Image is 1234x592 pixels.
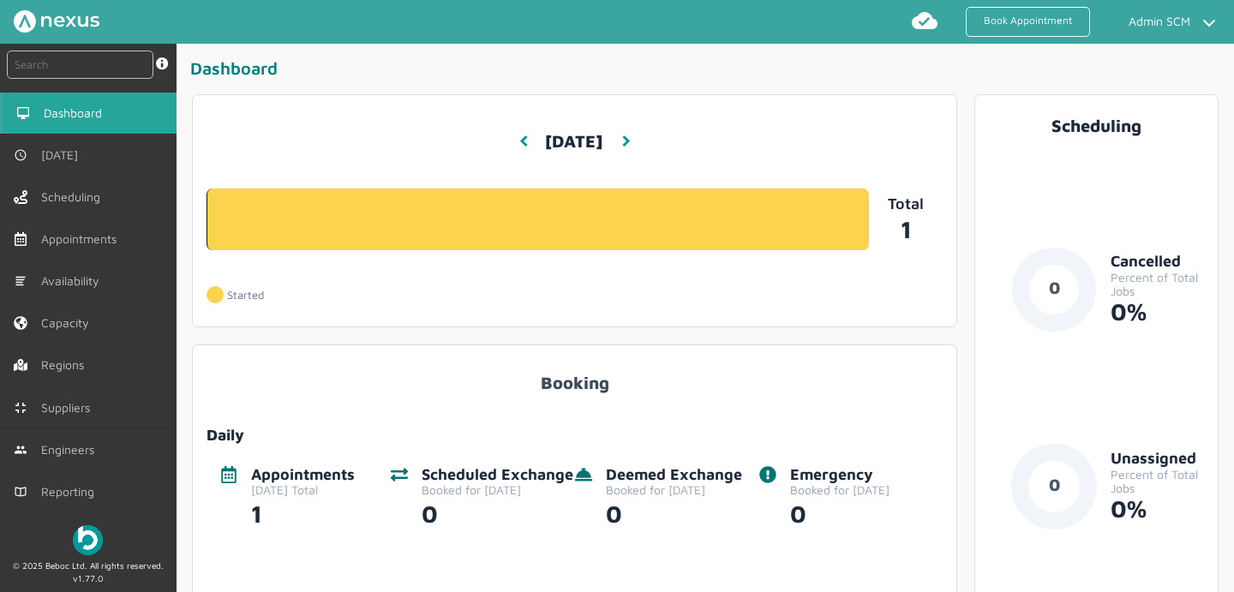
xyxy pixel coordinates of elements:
div: Booked for [DATE] [422,483,573,497]
div: Scheduling [989,116,1204,135]
span: Reporting [41,485,101,499]
div: Dashboard [190,57,1227,86]
div: 0% [1111,495,1204,523]
img: md-people.svg [14,443,27,457]
img: md-book.svg [14,485,27,499]
a: 0CancelledPercent of Total Jobs0% [989,247,1204,360]
div: Deemed Exchange [606,466,742,484]
h3: [DATE] [545,118,602,165]
div: 1 [251,497,355,528]
p: Total [869,195,943,213]
div: Emergency [790,466,890,484]
a: 1 [869,212,943,243]
img: md-desktop.svg [16,106,30,120]
img: Beboc Logo [73,525,103,555]
img: appointments-left-menu.svg [14,232,27,246]
img: md-time.svg [14,148,27,162]
div: Cancelled [1111,253,1204,271]
span: Regions [41,358,91,372]
img: capacity-left-menu.svg [14,316,27,330]
div: Daily [207,427,943,445]
a: Started [207,278,291,313]
div: Percent of Total Jobs [1111,271,1204,298]
span: Capacity [41,316,96,330]
span: Appointments [41,232,123,246]
img: md-cloud-done.svg [911,7,938,34]
span: Availability [41,274,106,288]
div: Unassigned [1111,450,1204,468]
img: md-contract.svg [14,401,27,415]
input: Search by: Ref, PostCode, MPAN, MPRN, Account, Customer [7,51,153,79]
div: 0 [422,497,573,528]
div: Booked for [DATE] [790,483,890,497]
span: Suppliers [41,401,97,415]
div: Booked for [DATE] [606,483,742,497]
p: Started [227,289,264,302]
a: 0UnassignedPercent of Total Jobs0% [989,444,1204,557]
div: Appointments [251,466,355,484]
div: [DATE] Total [251,483,355,497]
img: scheduling-left-menu.svg [14,190,27,204]
span: [DATE] [41,148,85,162]
div: 0 [790,497,890,528]
span: Dashboard [44,106,109,120]
span: Engineers [41,443,101,457]
img: regions.left-menu.svg [14,358,27,372]
img: Nexus [14,10,99,33]
div: Booking [207,359,943,392]
text: 0 [1048,278,1059,297]
a: Book Appointment [966,7,1090,37]
div: 0 [606,497,742,528]
div: 0% [1111,298,1204,326]
img: md-list.svg [14,274,27,288]
text: 0 [1048,475,1059,494]
div: Percent of Total Jobs [1111,468,1204,495]
span: Scheduling [41,190,107,204]
div: Scheduled Exchange [422,466,573,484]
